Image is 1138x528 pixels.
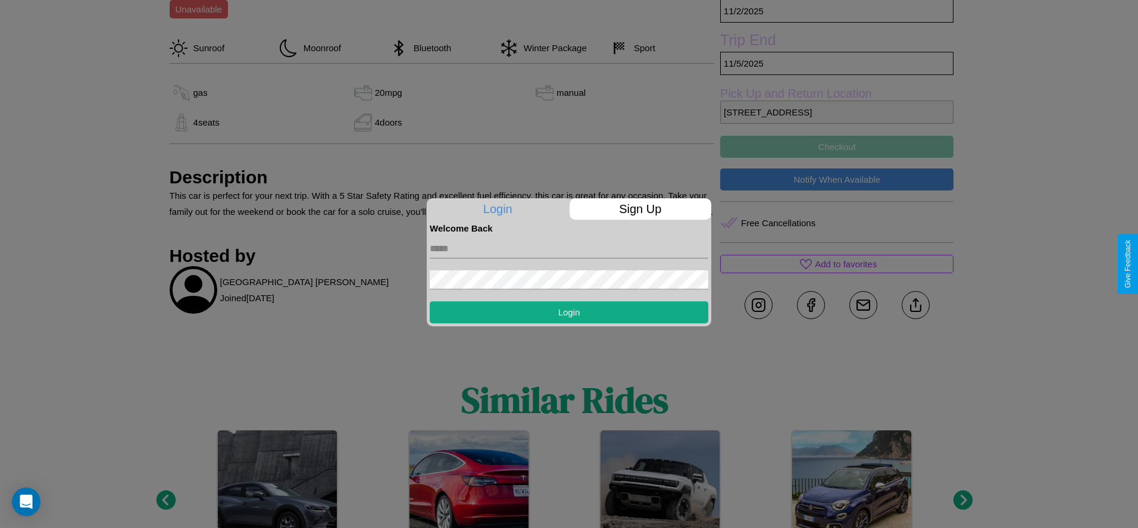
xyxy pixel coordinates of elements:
[430,301,708,323] button: Login
[12,488,40,516] div: Open Intercom Messenger
[1124,240,1132,288] div: Give Feedback
[430,223,708,233] h4: Welcome Back
[427,198,569,220] p: Login
[570,198,712,220] p: Sign Up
